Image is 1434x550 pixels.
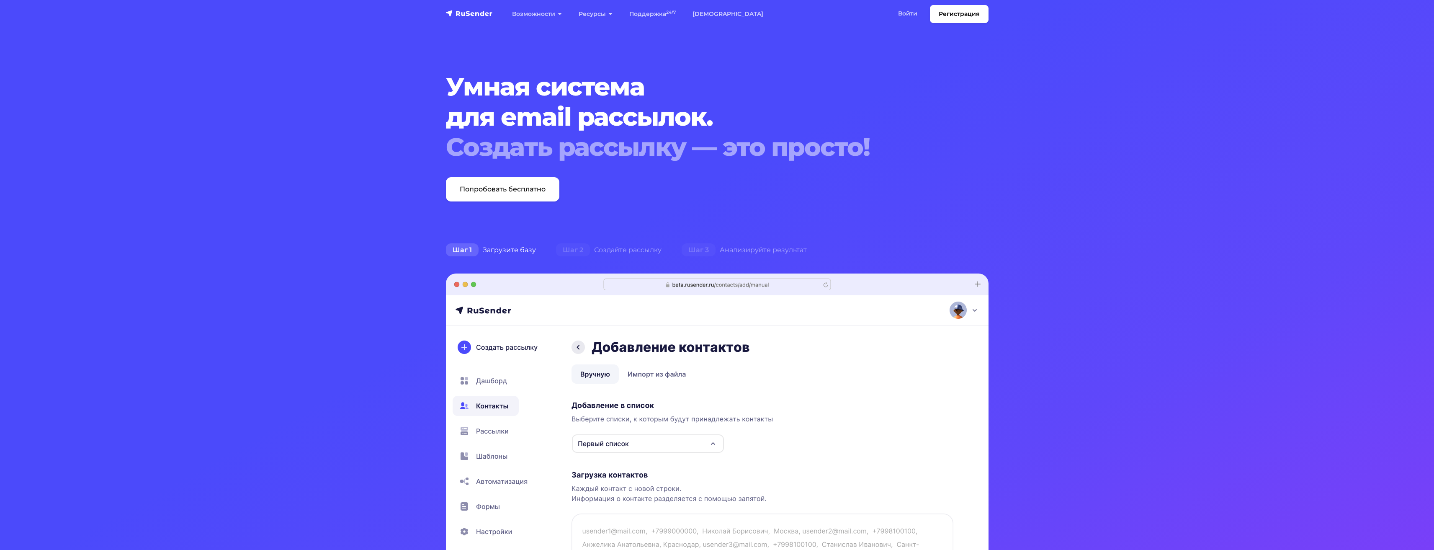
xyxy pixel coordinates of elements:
a: Войти [890,5,926,22]
a: Ресурсы [570,5,621,23]
div: Анализируйте результат [672,242,817,258]
sup: 24/7 [666,10,676,15]
a: [DEMOGRAPHIC_DATA] [684,5,772,23]
span: Шаг 1 [446,243,479,257]
span: Шаг 2 [556,243,590,257]
div: Загрузите базу [436,242,546,258]
a: Регистрация [930,5,989,23]
a: Попробовать бесплатно [446,177,559,201]
span: Шаг 3 [682,243,716,257]
h1: Умная система для email рассылок. [446,72,942,162]
a: Возможности [504,5,570,23]
div: Создать рассылку — это просто! [446,132,942,162]
div: Создайте рассылку [546,242,672,258]
img: RuSender [446,9,493,18]
a: Поддержка24/7 [621,5,684,23]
